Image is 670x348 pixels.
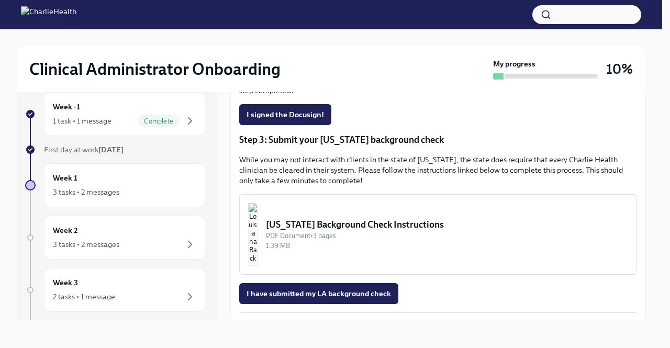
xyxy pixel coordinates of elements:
[53,101,80,113] h6: Week -1
[29,59,281,80] h2: Clinical Administrator Onboarding
[138,117,180,125] span: Complete
[248,203,258,266] img: Louisiana Background Check Instructions
[53,291,115,302] div: 2 tasks • 1 message
[493,59,535,69] strong: My progress
[98,145,124,154] strong: [DATE]
[53,224,78,236] h6: Week 2
[53,116,111,126] div: 1 task • 1 message
[53,187,119,197] div: 3 tasks • 2 messages
[21,6,76,23] img: CharlieHealth
[606,60,633,78] h3: 10%
[239,133,636,146] p: Step 3: Submit your [US_STATE] background check
[266,241,628,251] div: 1.39 MB
[53,239,119,250] div: 3 tasks • 2 messages
[44,145,124,154] span: First day at work
[247,109,324,120] span: I signed the Docusign!
[239,154,636,186] p: While you may not interact with clients in the state of [US_STATE], the state does require that e...
[53,172,77,184] h6: Week 1
[53,277,78,288] h6: Week 3
[266,218,628,231] div: [US_STATE] Background Check Instructions
[247,288,391,299] span: I have submitted my LA background check
[266,231,628,241] div: PDF Document • 3 pages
